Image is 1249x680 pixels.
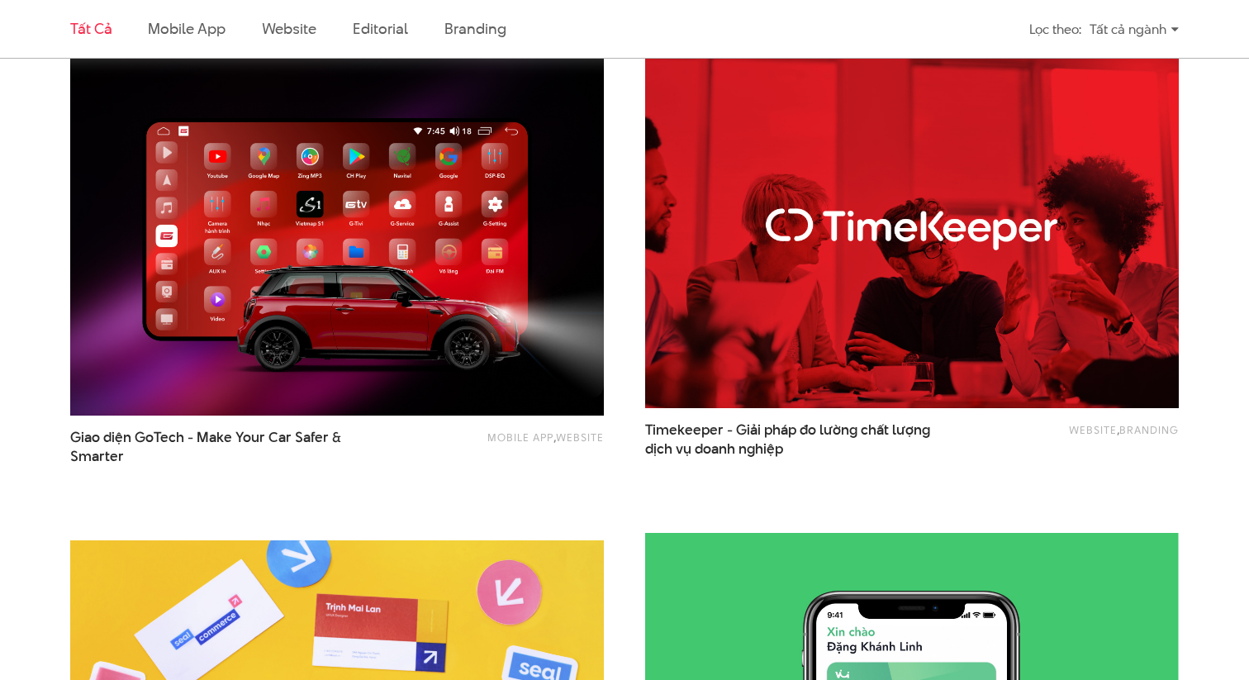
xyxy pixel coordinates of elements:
[1119,422,1179,437] a: Branding
[966,421,1179,450] div: ,
[645,421,938,459] span: Timekeeper - Giải pháp đo lường chất lượng
[70,447,124,466] span: Smarter
[556,430,604,445] a: Website
[487,430,553,445] a: Mobile app
[1029,15,1081,44] div: Lọc theo:
[70,428,363,466] a: Giao diện GoTech - Make Your Car Safer &Smarter
[70,428,363,466] span: Giao diện GoTech - Make Your Car Safer &
[1090,15,1179,44] div: Tất cả ngành
[645,50,1179,408] img: Timekeeper - Giải pháp đo lường chất lượng dịch vu
[391,428,604,458] div: ,
[262,18,316,39] a: Website
[1069,422,1117,437] a: Website
[148,18,225,39] a: Mobile app
[353,18,408,39] a: Editorial
[444,18,506,39] a: Branding
[70,18,112,39] a: Tất cả
[70,58,604,416] img: Giao diện GoTech - Make Your Car Safer & Smarter
[645,440,783,459] span: dịch vụ doanh nghiệp
[645,421,938,459] a: Timekeeper - Giải pháp đo lường chất lượngdịch vụ doanh nghiệp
